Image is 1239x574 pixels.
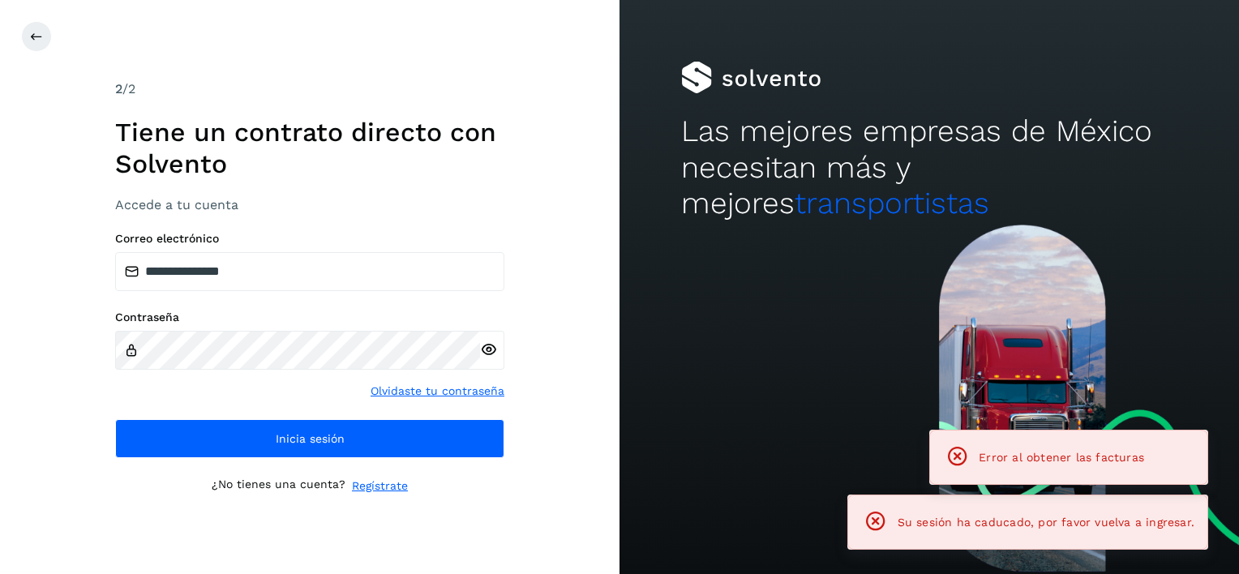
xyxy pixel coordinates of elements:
span: Inicia sesión [276,433,345,444]
span: Su sesión ha caducado, por favor vuelva a ingresar. [898,516,1194,529]
h2: Las mejores empresas de México necesitan más y mejores [681,114,1177,221]
a: Olvidaste tu contraseña [371,383,504,400]
a: Regístrate [352,478,408,495]
h1: Tiene un contrato directo con Solvento [115,117,504,179]
span: 2 [115,81,122,96]
label: Contraseña [115,311,504,324]
h3: Accede a tu cuenta [115,197,504,212]
p: ¿No tienes una cuenta? [212,478,345,495]
label: Correo electrónico [115,232,504,246]
span: Error al obtener las facturas [979,451,1144,464]
div: /2 [115,79,504,99]
span: transportistas [795,186,989,221]
button: Inicia sesión [115,419,504,458]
